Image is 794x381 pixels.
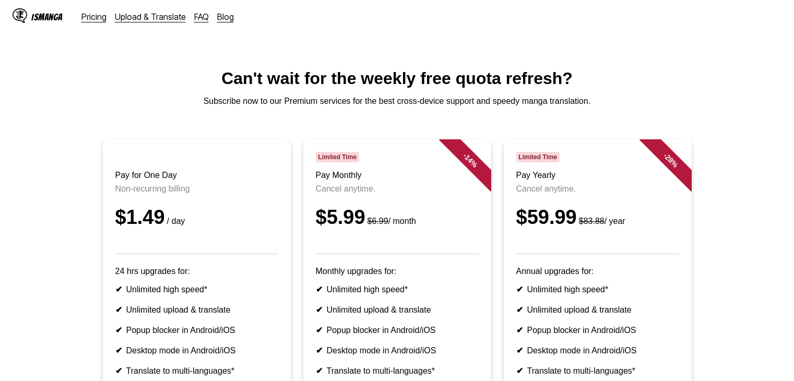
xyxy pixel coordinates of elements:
a: Upload & Translate [115,11,186,22]
b: ✔ [516,346,523,355]
h3: Pay Monthly [316,171,479,180]
b: ✔ [516,366,523,375]
a: Blog [217,11,234,22]
li: Translate to multi-languages* [516,366,679,376]
li: Unlimited high speed* [516,284,679,294]
p: Cancel anytime. [516,184,679,194]
li: Unlimited upload & translate [316,305,479,315]
h1: Can't wait for the weekly free quota refresh? [8,69,786,88]
s: $6.99 [368,217,388,225]
b: ✔ [316,305,323,314]
b: ✔ [516,285,523,294]
div: $59.99 [516,206,679,229]
p: Cancel anytime. [316,184,479,194]
p: Monthly upgrades for: [316,267,479,276]
h3: Pay for One Day [115,171,278,180]
b: ✔ [115,366,122,375]
b: ✔ [115,326,122,335]
li: Popup blocker in Android/iOS [316,325,479,335]
a: FAQ [194,11,209,22]
div: $1.49 [115,206,278,229]
p: Subscribe now to our Premium services for the best cross-device support and speedy manga translat... [8,97,786,106]
b: ✔ [516,326,523,335]
li: Popup blocker in Android/iOS [516,325,679,335]
a: Pricing [81,11,106,22]
small: / year [577,217,625,225]
p: 24 hrs upgrades for: [115,267,278,276]
h3: Pay Yearly [516,171,679,180]
span: Limited Time [516,152,560,162]
b: ✔ [316,346,323,355]
div: IsManga [31,12,63,22]
li: Unlimited high speed* [316,284,479,294]
li: Unlimited high speed* [115,284,278,294]
div: $5.99 [316,206,479,229]
b: ✔ [316,285,323,294]
li: Unlimited upload & translate [516,305,679,315]
b: ✔ [316,366,323,375]
b: ✔ [115,346,122,355]
small: / day [165,217,185,225]
li: Popup blocker in Android/iOS [115,325,278,335]
p: Non-recurring billing [115,184,278,194]
img: IsManga Logo [13,8,27,23]
b: ✔ [316,326,323,335]
b: ✔ [115,305,122,314]
p: Annual upgrades for: [516,267,679,276]
b: ✔ [516,305,523,314]
div: - 28 % [639,129,702,192]
b: ✔ [115,285,122,294]
li: Desktop mode in Android/iOS [115,346,278,355]
li: Desktop mode in Android/iOS [516,346,679,355]
small: / month [365,217,416,225]
s: $83.88 [579,217,605,225]
li: Unlimited upload & translate [115,305,278,315]
span: Limited Time [316,152,359,162]
li: Translate to multi-languages* [115,366,278,376]
a: IsManga LogoIsManga [13,8,81,25]
li: Translate to multi-languages* [316,366,479,376]
li: Desktop mode in Android/iOS [316,346,479,355]
div: - 14 % [439,129,501,192]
